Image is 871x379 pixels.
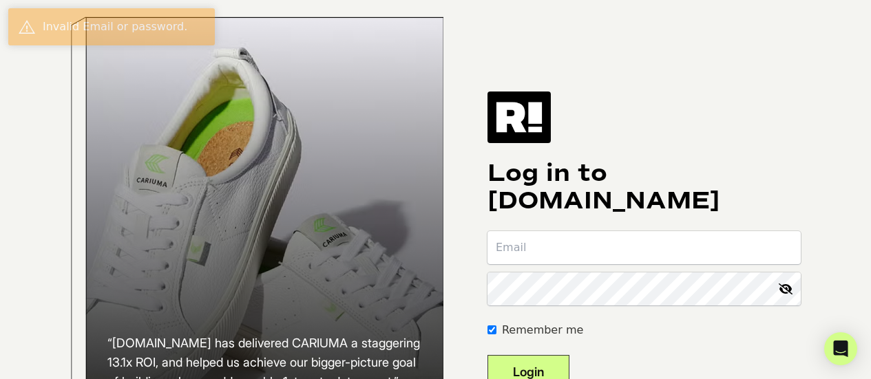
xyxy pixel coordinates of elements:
[487,160,801,215] h1: Log in to [DOMAIN_NAME]
[487,231,801,264] input: Email
[43,19,204,35] div: Invalid Email or password.
[824,332,857,365] div: Open Intercom Messenger
[487,91,551,142] img: Retention.com
[502,322,583,338] label: Remember me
